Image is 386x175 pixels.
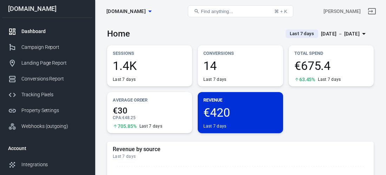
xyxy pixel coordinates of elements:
p: Revenue [203,96,277,104]
div: Campaign Report [21,44,87,51]
a: Property Settings [2,103,92,118]
div: Last 7 days [318,77,341,82]
h3: Home [107,29,130,39]
span: CPA : [113,115,122,120]
a: Campaign Report [2,39,92,55]
div: Conversions Report [21,75,87,83]
span: Find anything... [201,9,233,14]
a: Sign out [364,3,380,20]
div: Last 7 days [203,77,226,82]
p: Sessions [113,50,187,57]
li: Account [2,140,92,157]
div: Webhooks (outgoing) [21,123,87,130]
span: 63.45% [299,77,315,82]
div: Last 7 days [113,154,368,159]
span: Last 7 days [287,30,317,37]
span: bydanijela.com [106,7,146,16]
a: Landing Page Report [2,55,92,71]
div: Account id: nqVmnGQH [323,8,361,15]
a: Integrations [2,157,92,173]
p: Conversions [203,50,277,57]
span: €48.25 [122,115,136,120]
a: Dashboard [2,24,92,39]
div: [DATE] － [DATE] [321,30,360,38]
a: Tracking Pixels [2,87,92,103]
div: Property Settings [21,107,87,114]
span: 1.4K [113,60,187,72]
div: Last 7 days [203,123,226,129]
span: €675.4 [294,60,368,72]
span: 14 [203,60,277,72]
div: Last 7 days [113,77,136,82]
span: €420 [203,106,277,118]
a: Webhooks (outgoing) [2,118,92,134]
div: Last 7 days [139,123,162,129]
button: [DOMAIN_NAME] [104,5,154,18]
button: Last 7 days[DATE] － [DATE] [280,28,374,40]
div: Landing Page Report [21,59,87,67]
button: Find anything...⌘ + K [188,5,293,17]
span: 705.85% [118,124,137,129]
div: Dashboard [21,28,87,35]
a: Conversions Report [2,71,92,87]
div: ⌘ + K [274,9,287,14]
div: [DOMAIN_NAME] [2,6,92,12]
p: Total Spend [294,50,368,57]
div: Tracking Pixels [21,91,87,98]
h5: Revenue by source [113,146,368,153]
span: €30 [113,106,187,115]
div: Integrations [21,161,87,168]
p: Average Order [113,96,187,104]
